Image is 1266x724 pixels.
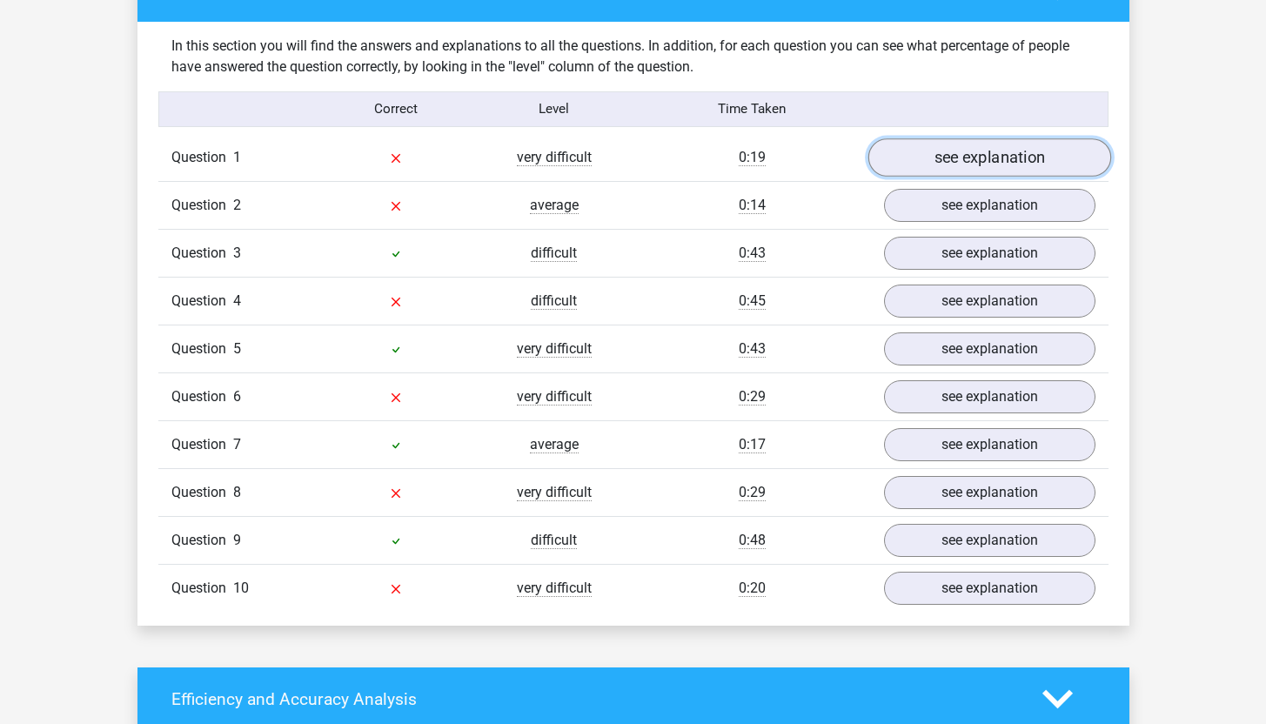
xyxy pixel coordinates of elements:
span: Question [171,147,233,168]
span: 0:45 [739,292,766,310]
span: 3 [233,245,241,261]
span: 0:14 [739,197,766,214]
a: see explanation [884,476,1095,509]
a: see explanation [884,237,1095,270]
a: see explanation [884,428,1095,461]
span: Question [171,339,233,359]
span: 0:48 [739,532,766,549]
span: 10 [233,580,249,596]
span: average [530,197,579,214]
span: 9 [233,532,241,548]
span: 2 [233,197,241,213]
a: see explanation [884,524,1095,557]
span: 0:19 [739,149,766,166]
span: very difficult [517,484,592,501]
a: see explanation [884,189,1095,222]
span: 7 [233,436,241,452]
span: 0:43 [739,340,766,358]
span: average [530,436,579,453]
span: 0:29 [739,388,766,406]
span: 1 [233,149,241,165]
a: see explanation [884,380,1095,413]
a: see explanation [867,138,1110,177]
span: 0:20 [739,580,766,597]
span: very difficult [517,580,592,597]
h4: Efficiency and Accuracy Analysis [171,689,1016,709]
a: see explanation [884,285,1095,318]
span: very difficult [517,340,592,358]
a: see explanation [884,332,1095,365]
span: Question [171,530,233,551]
a: see explanation [884,572,1095,605]
span: 8 [233,484,241,500]
span: Question [171,578,233,599]
span: 0:29 [739,484,766,501]
span: difficult [531,245,577,262]
span: very difficult [517,388,592,406]
span: very difficult [517,149,592,166]
span: Question [171,434,233,455]
span: 4 [233,292,241,309]
span: Question [171,243,233,264]
span: 0:17 [739,436,766,453]
span: difficult [531,292,577,310]
span: 5 [233,340,241,357]
span: Question [171,195,233,216]
div: Level [475,99,633,119]
span: 0:43 [739,245,766,262]
span: Question [171,386,233,407]
span: Question [171,482,233,503]
span: Question [171,291,233,312]
div: In this section you will find the answers and explanations to all the questions. In addition, for... [158,36,1109,77]
div: Time Taken [633,99,870,119]
span: difficult [531,532,577,549]
div: Correct [317,99,475,119]
span: 6 [233,388,241,405]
